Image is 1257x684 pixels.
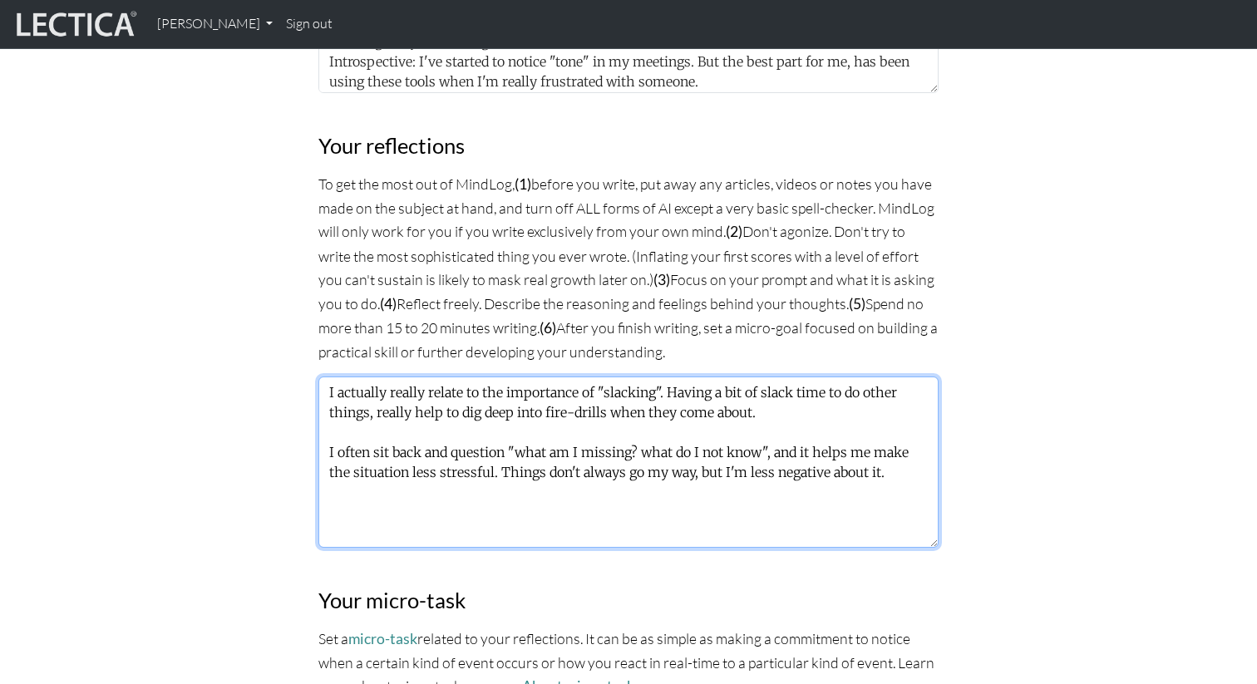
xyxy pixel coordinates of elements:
[318,172,939,363] p: To get the most out of MindLog, before you write, put away any articles, videos or notes you have...
[726,223,742,240] strong: (2)
[348,630,417,647] a: micro-task
[653,271,670,288] strong: (3)
[150,7,279,42] a: [PERSON_NAME]
[318,588,939,613] h3: Your micro-task
[318,133,939,159] h3: Your reflections
[849,295,865,312] strong: (5)
[279,7,339,42] a: Sign out
[540,319,556,337] strong: (6)
[515,175,531,193] strong: (1)
[12,8,137,40] img: lecticalive
[380,295,397,312] strong: (4)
